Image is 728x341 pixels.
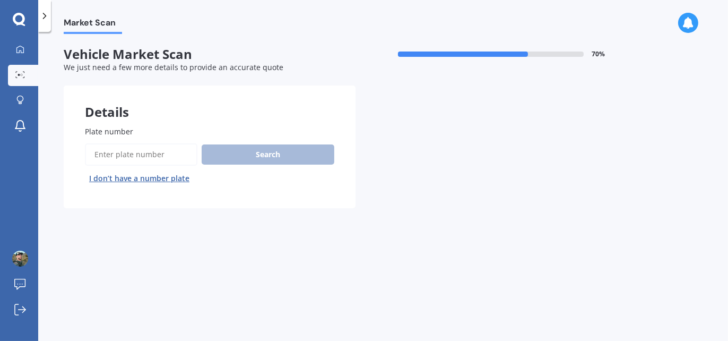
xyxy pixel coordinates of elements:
span: 70 % [592,50,605,58]
img: ACg8ocKMydiva2Gl3MYLdTSu43EXNdenMriAAkGYJxMzegAYbes6LVh1QA=s96-c [12,251,28,267]
span: Plate number [85,126,133,137]
span: We just need a few more details to provide an accurate quote [64,62,283,72]
span: Vehicle Market Scan [64,47,356,62]
input: Enter plate number [85,143,197,166]
span: Market Scan [64,18,122,32]
div: Details [64,86,356,117]
button: I don’t have a number plate [85,170,194,187]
